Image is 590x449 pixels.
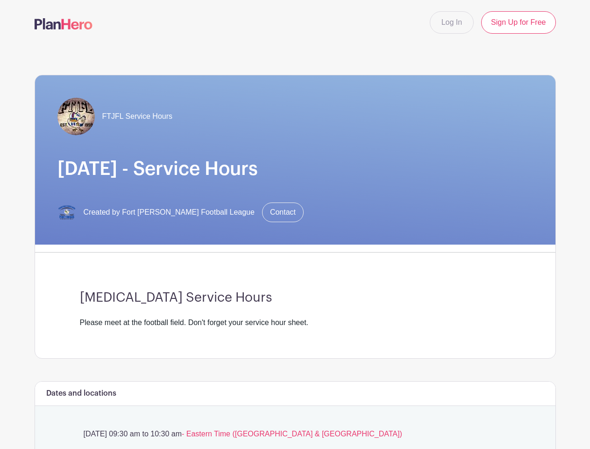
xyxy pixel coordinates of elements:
a: Contact [262,203,304,222]
span: Created by Fort [PERSON_NAME] Football League [84,207,255,218]
img: FTJFL%203.jpg [57,98,95,135]
img: logo-507f7623f17ff9eddc593b1ce0a138ce2505c220e1c5a4e2b4648c50719b7d32.svg [35,18,92,29]
h6: Dates and locations [46,389,116,398]
a: Log In [430,11,474,34]
p: [DATE] 09:30 am to 10:30 am [80,428,511,440]
span: FTJFL Service Hours [102,111,173,122]
div: Please meet at the football field. Don't forget your service hour sheet. [80,317,511,328]
a: Sign Up for Free [481,11,555,34]
h3: [MEDICAL_DATA] Service Hours [80,290,511,306]
img: 2.png [57,203,76,222]
h1: [DATE] - Service Hours [57,158,533,180]
span: - Eastern Time ([GEOGRAPHIC_DATA] & [GEOGRAPHIC_DATA]) [182,430,402,438]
